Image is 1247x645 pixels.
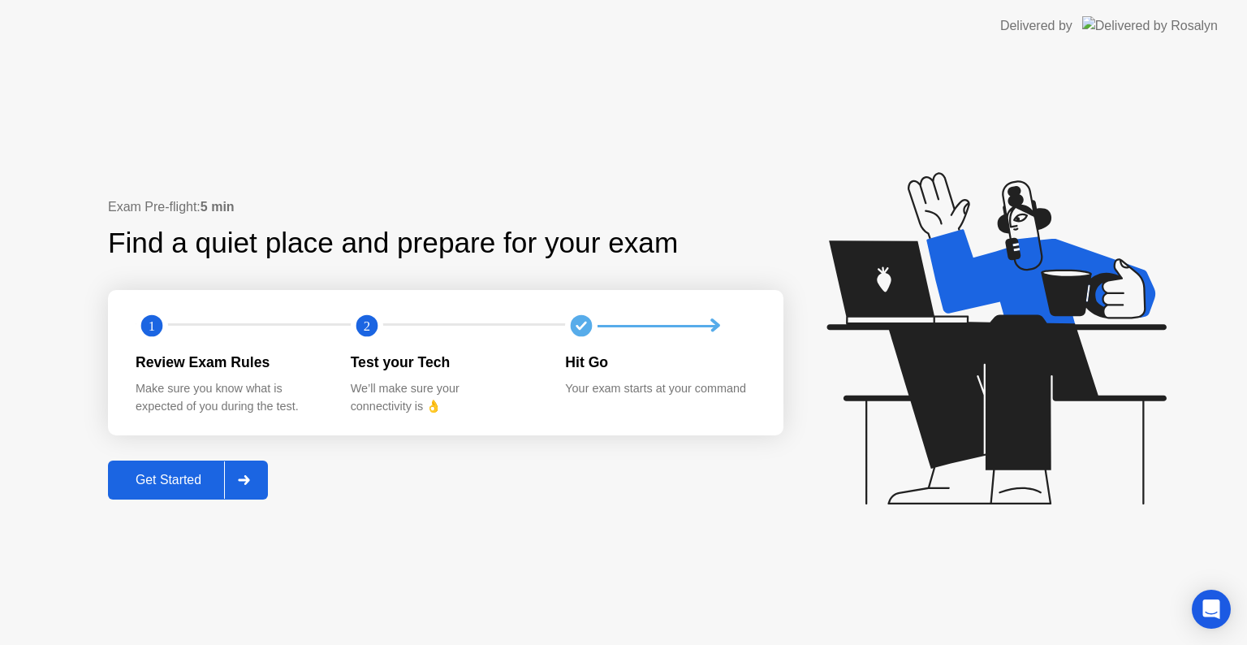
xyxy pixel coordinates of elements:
[108,461,268,500] button: Get Started
[1192,590,1231,629] div: Open Intercom Messenger
[136,352,325,373] div: Review Exam Rules
[351,352,540,373] div: Test your Tech
[351,380,540,415] div: We’ll make sure your connectivity is 👌
[201,200,235,214] b: 5 min
[108,197,783,217] div: Exam Pre-flight:
[113,473,224,487] div: Get Started
[1000,16,1072,36] div: Delivered by
[1082,16,1218,35] img: Delivered by Rosalyn
[136,380,325,415] div: Make sure you know what is expected of you during the test.
[565,352,754,373] div: Hit Go
[364,318,370,334] text: 2
[149,318,155,334] text: 1
[108,222,680,265] div: Find a quiet place and prepare for your exam
[565,380,754,398] div: Your exam starts at your command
